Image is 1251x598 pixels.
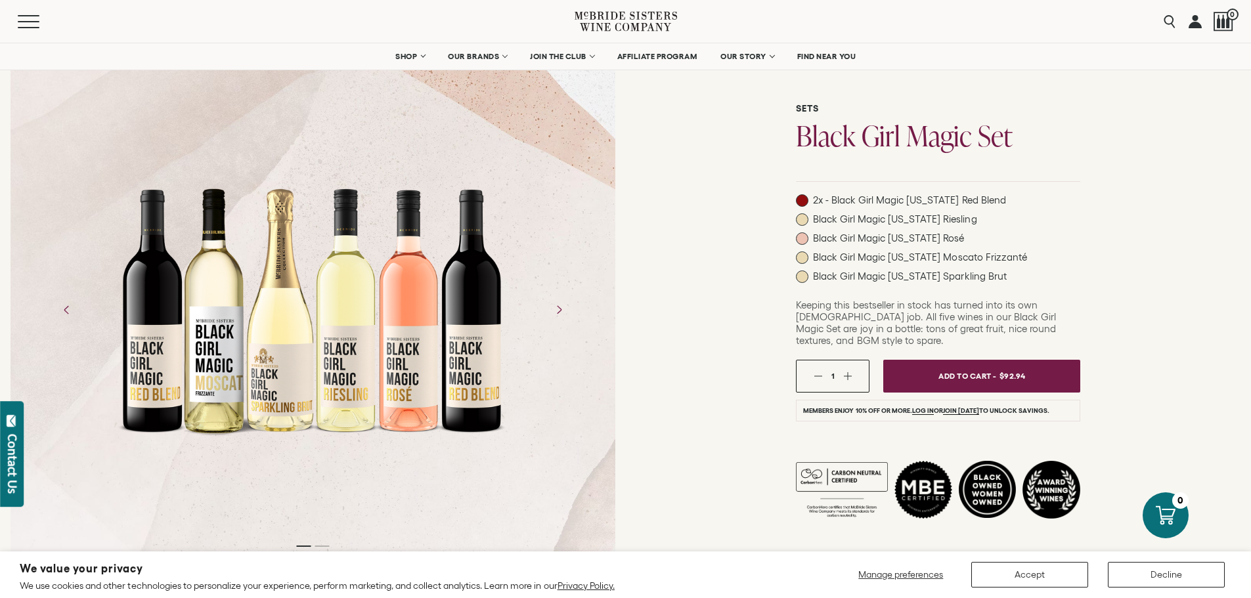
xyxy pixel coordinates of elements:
[439,43,515,70] a: OUR BRANDS
[20,580,615,591] p: We use cookies and other technologies to personalize your experience, perform marketing, and coll...
[542,293,576,327] button: Next
[796,103,1080,114] h6: Sets
[883,360,1080,393] button: Add To Cart - $92.94
[858,569,943,580] span: Manage preferences
[720,52,766,61] span: OUR STORY
[943,407,979,415] a: join [DATE]
[20,563,615,574] h2: We value your privacy
[6,434,19,494] div: Contact Us
[558,580,615,591] a: Privacy Policy.
[831,372,835,380] span: 1
[796,122,1080,150] h1: Black Girl Magic Set
[521,43,602,70] a: JOIN THE CLUB
[938,366,996,385] span: Add To Cart -
[530,52,586,61] span: JOIN THE CLUB
[448,52,499,61] span: OUR BRANDS
[617,52,697,61] span: AFFILIATE PROGRAM
[971,562,1088,587] button: Accept
[999,366,1026,385] span: $92.94
[850,562,952,587] button: Manage preferences
[1172,492,1189,509] div: 0
[395,52,418,61] span: SHOP
[813,213,977,225] span: Black Girl Magic [US_STATE] Riesling
[813,232,965,244] span: Black Girl Magic [US_STATE] Rosé
[1108,562,1225,587] button: Decline
[712,43,782,70] a: OUR STORY
[18,15,65,28] button: Mobile Menu Trigger
[609,43,706,70] a: AFFILIATE PROGRAM
[813,270,1007,282] span: Black Girl Magic [US_STATE] Sparkling Brut
[796,400,1080,421] li: Members enjoy 10% off or more. or to unlock savings.
[387,43,433,70] a: SHOP
[789,43,865,70] a: FIND NEAR YOU
[797,52,856,61] span: FIND NEAR YOU
[813,194,1006,206] span: 2x - Black Girl Magic [US_STATE] Red Blend
[296,545,311,547] li: Page dot 1
[315,545,329,547] li: Page dot 2
[912,407,934,415] a: Log in
[1227,9,1239,20] span: 0
[813,251,1027,263] span: Black Girl Magic [US_STATE] Moscato Frizzanté
[50,293,84,327] button: Previous
[796,299,1056,346] span: Keeping this bestseller in stock has turned into its own [DEMOGRAPHIC_DATA] job. All five wines i...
